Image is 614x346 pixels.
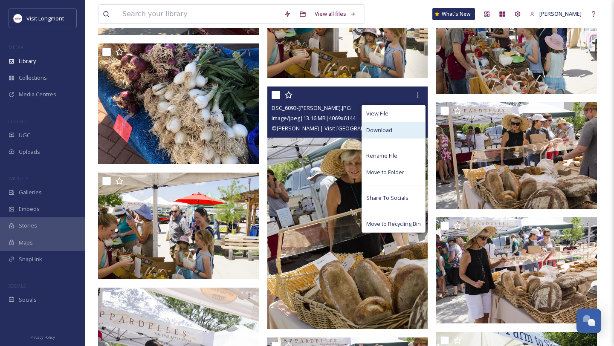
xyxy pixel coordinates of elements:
span: SOCIALS [9,283,26,289]
a: What's New [432,8,475,20]
span: Maps [19,239,33,247]
span: SnapLink [19,255,42,263]
span: MEDIA [9,44,23,50]
span: WIDGETS [9,175,28,182]
img: DSC_6084-SherriO'Hara.JPG [436,217,597,324]
span: image/jpeg | 13.16 MB | 4069 x 6144 [272,114,356,122]
span: Rename File [366,152,397,160]
span: Move to Recycling Bin [366,220,421,228]
img: DSC_6093-SherriO'Hara.JPG [267,86,428,329]
span: Privacy Policy [30,334,55,340]
span: Download [366,126,392,134]
span: Stories [19,222,37,230]
span: Share To Socials [366,194,408,202]
img: DSC_6087-SherriO'Hara.JPG [436,102,597,209]
input: Search your library [118,5,280,23]
a: View all files [310,6,360,22]
span: Library [19,57,36,65]
span: DSC_6093-[PERSON_NAME].JPG [272,104,351,112]
span: Collections [19,74,47,82]
button: Open Chat [576,309,601,333]
span: Media Centres [19,90,56,98]
span: COLLECT [9,118,27,124]
span: UGC [19,131,30,139]
span: Move to Folder [366,168,404,176]
img: longmont.jpg [14,14,22,23]
span: Galleries [19,188,42,196]
img: IMG_4315-SherriO'Hara.jpg [98,43,259,164]
span: Visit Longmont [26,14,64,22]
span: View File [366,110,388,118]
img: DSC_6119-SherriO'Hara.JPG [98,173,259,279]
span: Uploads [19,148,40,156]
span: © [PERSON_NAME] | Visit [GEOGRAPHIC_DATA] [272,124,391,132]
span: Embeds [19,205,40,213]
span: [PERSON_NAME] [539,10,582,17]
a: [PERSON_NAME] [525,6,586,22]
span: Socials [19,296,37,304]
a: Privacy Policy [30,332,55,342]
